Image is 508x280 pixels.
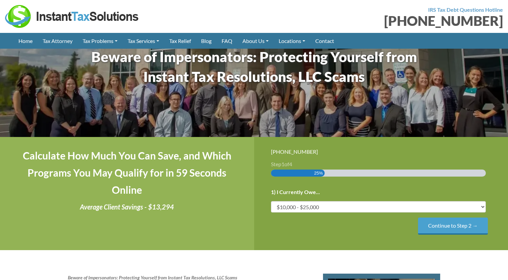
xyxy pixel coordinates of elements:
[259,14,503,28] div: [PHONE_NUMBER]
[68,47,441,87] h1: Beware of Impersonators: Protecting Yourself from Instant Tax Resolutions, LLC Scams
[5,5,139,28] img: Instant Tax Solutions Logo
[310,33,339,49] a: Contact
[80,203,174,211] i: Average Client Savings - $13,294
[13,33,38,49] a: Home
[17,147,237,198] h4: Calculate How Much You Can Save, and Which Programs You May Qualify for in 59 Seconds Online
[78,33,123,49] a: Tax Problems
[237,33,274,49] a: About Us
[428,6,503,13] strong: IRS Tax Debt Questions Hotline
[196,33,217,49] a: Blog
[271,189,320,196] label: 1) I Currently Owe...
[217,33,237,49] a: FAQ
[271,147,492,156] div: [PHONE_NUMBER]
[123,33,164,49] a: Tax Services
[38,33,78,49] a: Tax Attorney
[164,33,196,49] a: Tax Relief
[5,12,139,19] a: Instant Tax Solutions Logo
[289,161,292,167] span: 4
[281,161,284,167] span: 1
[418,218,488,235] input: Continue to Step 2 →
[271,161,492,167] h3: Step of
[314,170,323,177] span: 25%
[274,33,310,49] a: Locations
